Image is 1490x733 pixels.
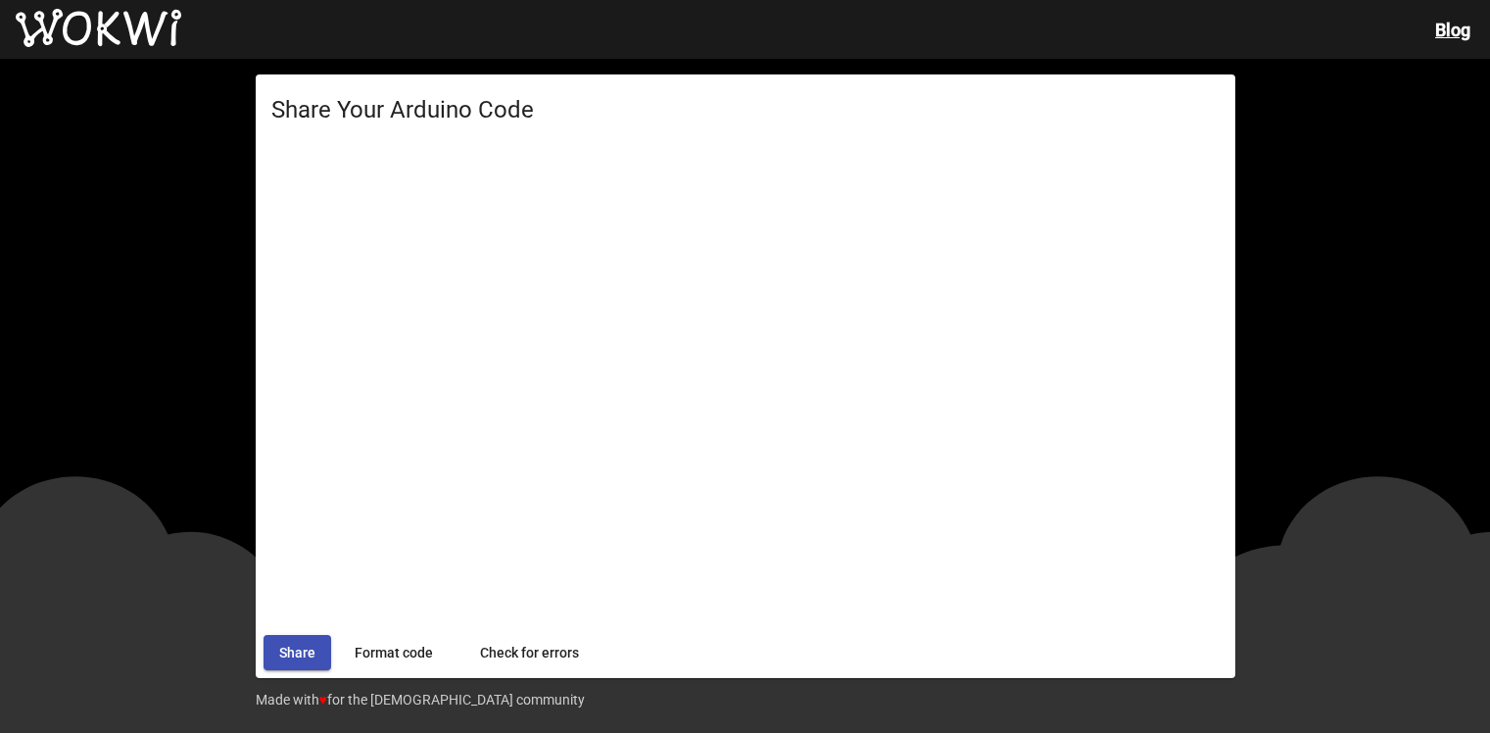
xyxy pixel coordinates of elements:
span: Check for errors [480,645,579,660]
h1: Share Your Arduino Code [271,90,1220,129]
button: Format code [339,635,449,670]
img: Wokwi [16,9,181,48]
a: Blog [1435,20,1470,40]
button: Share [264,635,331,670]
p: Made with for the [DEMOGRAPHIC_DATA] community [256,692,1235,708]
span: Format code [355,645,433,660]
span: Share [279,645,315,660]
span: ♥ [319,692,327,708]
button: Check for errors [464,635,595,670]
